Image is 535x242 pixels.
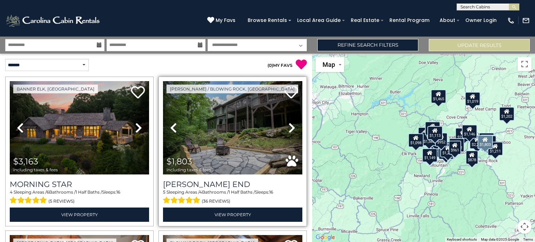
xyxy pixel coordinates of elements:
a: (0)MY FAVS [267,63,293,68]
div: $1,465 [431,89,446,103]
span: (36 reviews) [202,197,230,206]
span: (5 reviews) [48,197,75,206]
span: 16 [269,189,273,195]
div: $1,327 [428,133,444,147]
img: Google [314,233,337,242]
div: $3,163 [431,140,446,154]
div: $1,544 [439,146,454,159]
span: 4 [10,189,13,195]
div: $2,064 [455,128,471,142]
button: Update Results [429,39,530,51]
a: Banner Elk, [GEOGRAPHIC_DATA] [13,85,98,93]
div: $1,281 [425,121,440,135]
div: $1,149 [422,148,437,162]
a: Browse Rentals [244,15,290,26]
span: 5 [163,189,165,195]
button: Map camera controls [518,220,532,234]
span: 1 Half Baths / [76,189,102,195]
div: Sleeping Areas / Bathrooms / Sleeps: [163,189,302,206]
a: Open this area in Google Maps (opens a new window) [314,233,337,242]
a: Rental Program [386,15,433,26]
a: Morning Star [10,180,149,189]
div: $961 [449,141,461,155]
div: $1,072 [422,149,437,163]
span: $3,163 [13,156,38,166]
span: My Favs [216,17,235,24]
div: $1,803 [478,135,493,149]
button: Keyboard shortcuts [447,237,477,242]
div: $1,364 [479,133,494,147]
span: 1 Half Baths / [228,189,255,195]
a: About [436,15,459,26]
a: Real Estate [347,15,383,26]
div: $1,146 [462,124,477,138]
button: Toggle fullscreen view [518,57,532,71]
span: ( ) [267,63,273,68]
span: $1,803 [166,156,192,166]
img: White-1-2.png [5,14,102,28]
img: thumbnail_163280362.jpeg [163,81,302,174]
div: $1,270 [440,143,456,157]
div: $1,211 [488,141,503,155]
div: $1,382 [480,135,496,149]
div: $952 [435,132,448,146]
span: Map [323,61,335,68]
a: View Property [10,208,149,222]
a: Terms (opens in new tab) [523,237,533,241]
a: Local Area Guide [294,15,344,26]
div: $1,019 [465,92,480,106]
div: $1,098 [408,133,424,147]
a: Refine Search Filters [317,39,418,51]
span: 0 [269,63,272,68]
h3: Moss End [163,180,302,189]
a: [PERSON_NAME] End [163,180,302,189]
a: [PERSON_NAME] / Blowing Rock, [GEOGRAPHIC_DATA] [166,85,298,93]
span: 6 [47,189,49,195]
img: thumbnail_163276265.jpeg [10,81,149,174]
img: mail-regular-white.png [522,17,530,24]
span: including taxes & fees [13,167,58,172]
a: Add to favorites [131,85,145,100]
span: Map data ©2025 Google [481,237,519,241]
span: including taxes & fees [166,167,211,172]
a: View Property [163,208,302,222]
img: phone-regular-white.png [507,17,515,24]
div: $2,204 [470,135,485,149]
div: Sleeping Areas / Bathrooms / Sleeps: [10,189,149,206]
span: 4 [199,189,202,195]
button: Change map style [316,57,344,72]
div: $1,113 [427,126,443,140]
span: 16 [116,189,120,195]
a: My Favs [207,17,237,24]
a: Owner Login [462,15,500,26]
div: $1,585 [421,132,437,146]
div: $878 [466,150,478,164]
div: $1,372 [449,138,464,152]
div: $1,202 [499,107,514,121]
